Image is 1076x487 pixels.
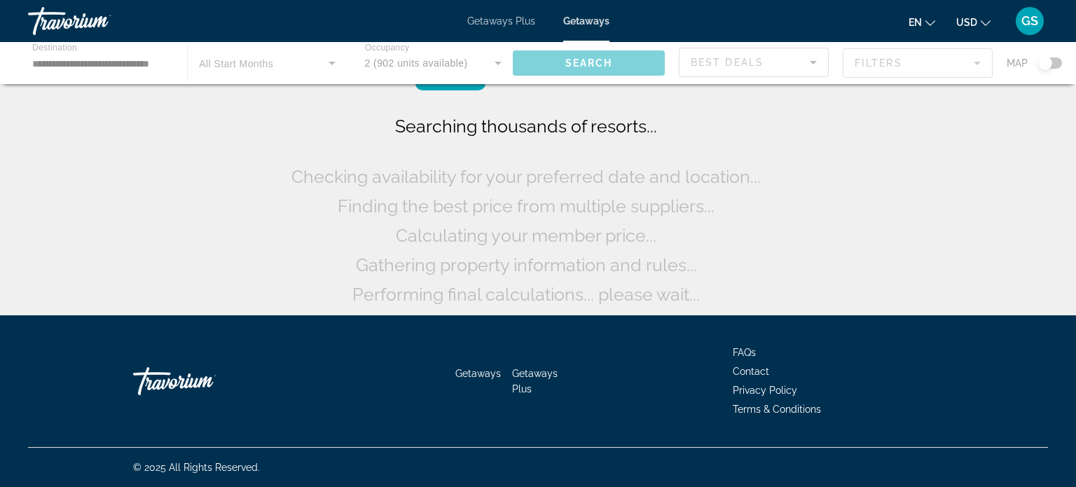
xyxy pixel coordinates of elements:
[28,3,168,39] a: Travorium
[396,225,656,246] span: Calculating your member price...
[338,196,715,217] span: Finding the best price from multiple suppliers...
[133,462,260,473] span: © 2025 All Rights Reserved.
[563,15,609,27] a: Getaways
[356,254,697,275] span: Gathering property information and rules...
[512,368,558,395] a: Getaways Plus
[733,404,821,415] a: Terms & Conditions
[133,360,273,402] a: Travorium
[291,166,761,187] span: Checking availability for your preferred date and location...
[1012,6,1048,36] button: User Menu
[909,17,922,28] span: en
[956,17,977,28] span: USD
[733,366,769,377] a: Contact
[909,12,935,32] button: Change language
[467,15,535,27] a: Getaways Plus
[1021,14,1038,28] span: GS
[352,284,700,305] span: Performing final calculations... please wait...
[733,347,756,358] a: FAQs
[455,368,501,379] a: Getaways
[956,12,991,32] button: Change currency
[733,385,797,396] a: Privacy Policy
[395,116,657,137] span: Searching thousands of resorts...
